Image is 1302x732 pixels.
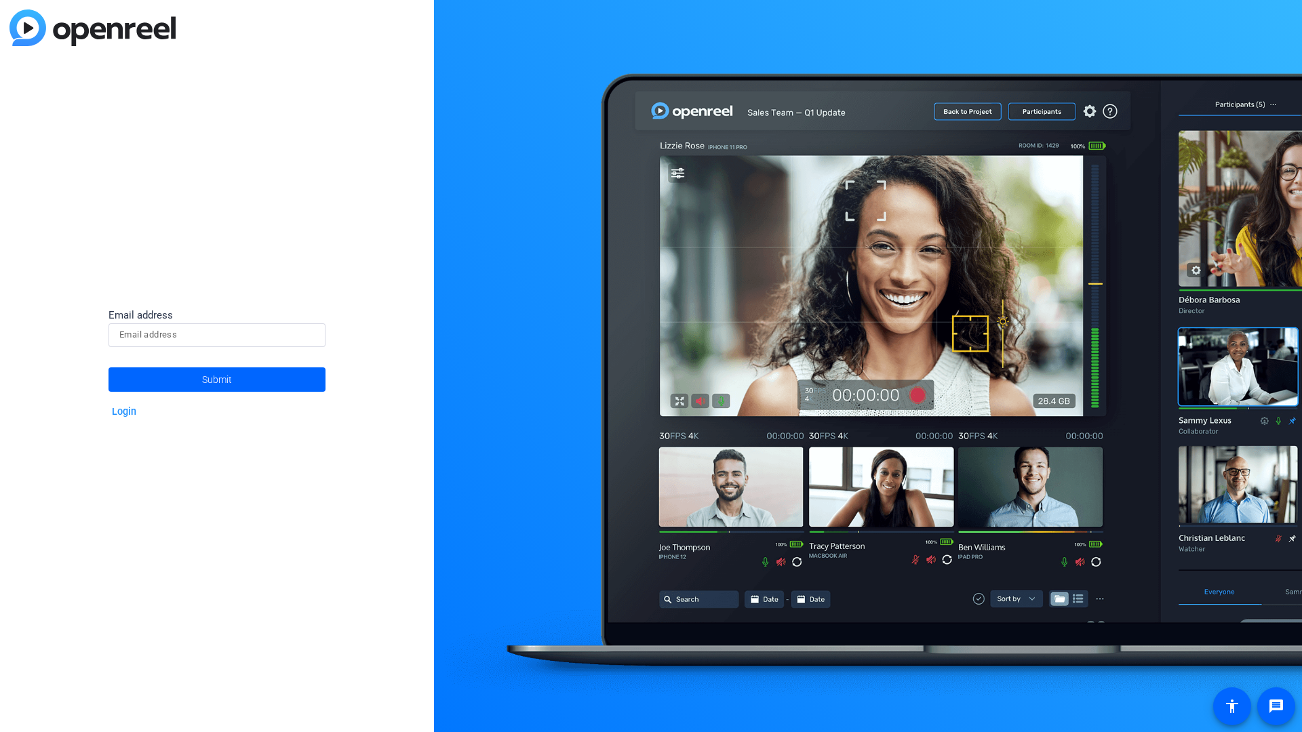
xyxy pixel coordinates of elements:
[119,327,315,343] input: Email address
[9,9,176,46] img: blue-gradient.svg
[1268,698,1284,714] mat-icon: message
[202,363,232,396] span: Submit
[108,309,173,321] span: Email address
[1224,698,1240,714] mat-icon: accessibility
[112,406,136,418] a: Login
[108,367,325,392] button: Submit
